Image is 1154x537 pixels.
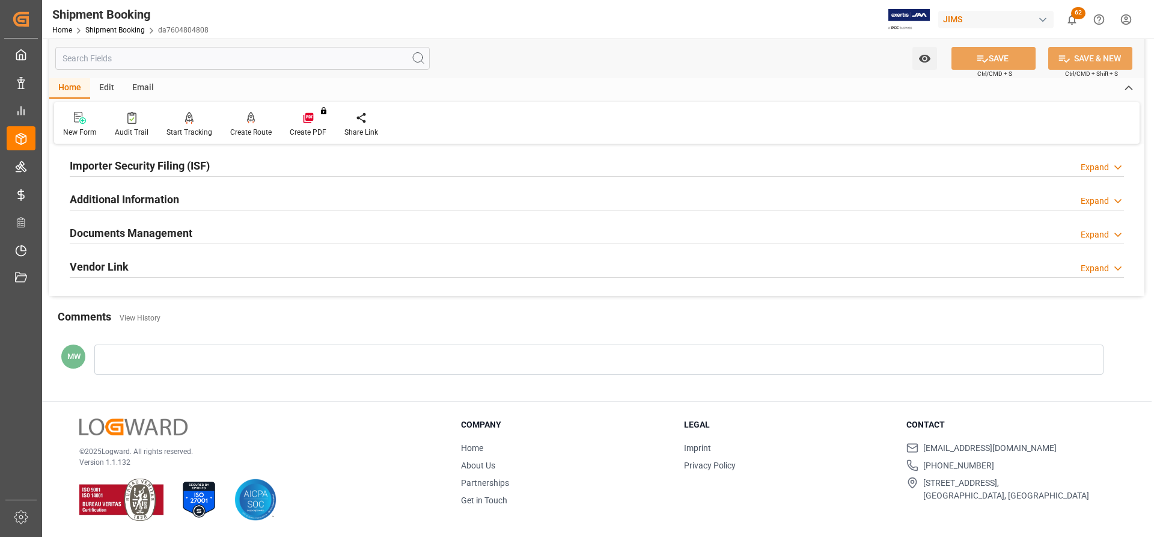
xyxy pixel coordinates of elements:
h2: Additional Information [70,191,179,207]
a: Shipment Booking [85,26,145,34]
a: Get in Touch [461,496,507,505]
div: JIMS [938,11,1054,28]
div: New Form [63,127,97,138]
a: Partnerships [461,478,509,488]
a: Home [461,443,483,453]
button: SAVE [951,47,1036,70]
img: Exertis%20JAM%20-%20Email%20Logo.jpg_1722504956.jpg [888,9,930,30]
div: Email [123,78,163,99]
a: Privacy Policy [684,461,736,470]
span: MW [67,352,81,361]
span: Ctrl/CMD + Shift + S [1065,69,1118,78]
img: ISO 27001 Certification [178,479,220,521]
h3: Legal [684,419,892,431]
a: Imprint [684,443,711,453]
button: SAVE & NEW [1048,47,1132,70]
h2: Comments [58,308,111,325]
button: open menu [912,47,937,70]
button: Help Center [1085,6,1113,33]
span: [PHONE_NUMBER] [923,459,994,472]
div: Expand [1081,161,1109,174]
img: ISO 9001 & ISO 14001 Certification [79,479,163,521]
div: Home [49,78,90,99]
div: Expand [1081,195,1109,207]
button: JIMS [938,8,1058,31]
a: About Us [461,461,495,470]
h3: Company [461,419,669,431]
div: Share Link [344,127,378,138]
h2: Importer Security Filing (ISF) [70,158,210,174]
div: Start Tracking [166,127,212,138]
button: show 62 new notifications [1058,6,1085,33]
input: Search Fields [55,47,430,70]
img: Logward Logo [79,419,188,436]
p: Version 1.1.132 [79,457,431,468]
div: Audit Trail [115,127,148,138]
a: View History [120,314,160,322]
span: [STREET_ADDRESS], [GEOGRAPHIC_DATA], [GEOGRAPHIC_DATA] [923,477,1089,502]
span: Ctrl/CMD + S [977,69,1012,78]
div: Shipment Booking [52,5,209,23]
div: Edit [90,78,123,99]
span: [EMAIL_ADDRESS][DOMAIN_NAME] [923,442,1057,455]
div: Create Route [230,127,272,138]
h2: Documents Management [70,225,192,241]
img: AICPA SOC [234,479,276,521]
div: Expand [1081,262,1109,275]
a: Home [52,26,72,34]
h2: Vendor Link [70,259,129,275]
h3: Contact [906,419,1114,431]
span: 62 [1071,7,1085,19]
div: Expand [1081,229,1109,241]
p: © 2025 Logward. All rights reserved. [79,446,431,457]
